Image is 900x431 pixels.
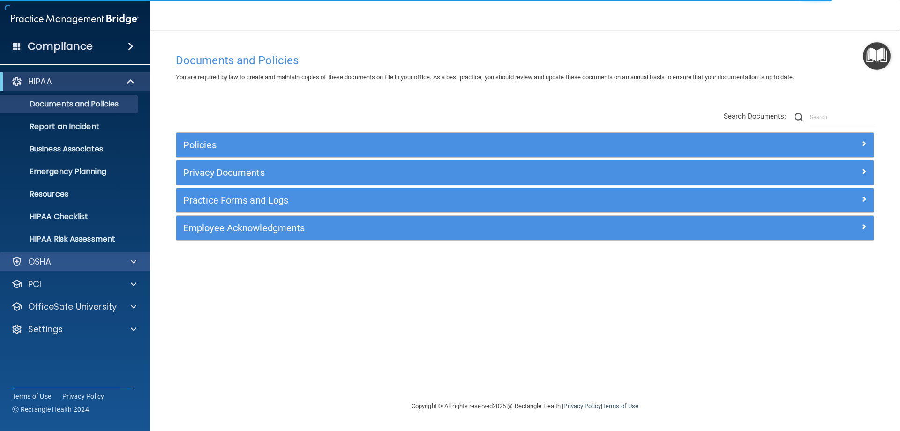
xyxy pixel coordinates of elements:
input: Search [810,110,874,124]
button: Open Resource Center [863,42,891,70]
span: Ⓒ Rectangle Health 2024 [12,405,89,414]
a: Privacy Documents [183,165,867,180]
p: Resources [6,189,134,199]
h5: Practice Forms and Logs [183,195,692,205]
a: Terms of Use [602,402,638,409]
p: OSHA [28,256,52,267]
iframe: Drift Widget Chat Controller [738,364,889,402]
a: Privacy Policy [62,392,105,401]
a: Terms of Use [12,392,51,401]
p: Documents and Policies [6,99,134,109]
a: PCI [11,279,136,290]
span: Search Documents: [724,112,786,121]
h4: Compliance [28,40,93,53]
img: PMB logo [11,10,139,29]
p: Report an Incident [6,122,134,131]
p: HIPAA Checklist [6,212,134,221]
p: Emergency Planning [6,167,134,176]
p: OfficeSafe University [28,301,117,312]
p: Settings [28,324,63,335]
h5: Employee Acknowledgments [183,223,692,233]
h5: Policies [183,140,692,150]
p: HIPAA Risk Assessment [6,234,134,244]
h5: Privacy Documents [183,167,692,178]
p: PCI [28,279,41,290]
div: Copyright © All rights reserved 2025 @ Rectangle Health | | [354,391,696,421]
a: Practice Forms and Logs [183,193,867,208]
a: Settings [11,324,136,335]
h4: Documents and Policies [176,54,874,67]
a: OfficeSafe University [11,301,136,312]
a: Privacy Policy [563,402,600,409]
span: You are required by law to create and maintain copies of these documents on file in your office. ... [176,74,794,81]
p: HIPAA [28,76,52,87]
a: Policies [183,137,867,152]
a: OSHA [11,256,136,267]
a: Employee Acknowledgments [183,220,867,235]
p: Business Associates [6,144,134,154]
img: ic-search.3b580494.png [795,113,803,121]
a: HIPAA [11,76,136,87]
